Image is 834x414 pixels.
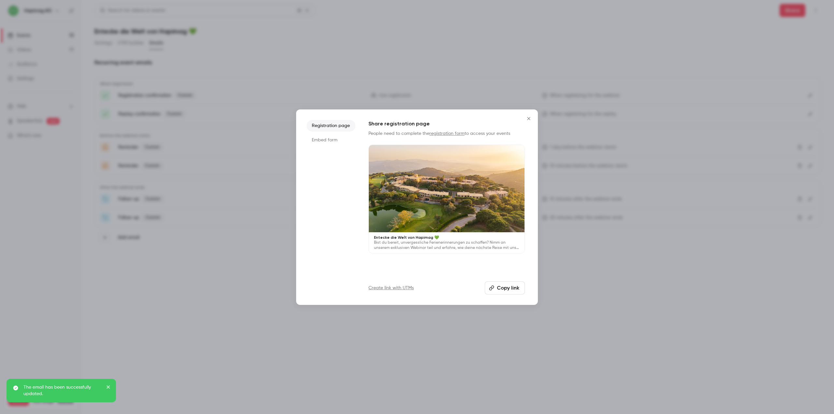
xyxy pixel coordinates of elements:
a: Entecke die Welt von Hapimag 💚Bist du bereit, unvergessliche Ferienerinnerungen zu schaffen? Nimm... [368,145,525,254]
a: Create link with UTMs [368,285,414,291]
button: Copy link [485,281,525,294]
p: The email has been successfully updated. [23,384,102,397]
button: Close [522,112,535,125]
p: People need to complete the to access your events [368,130,525,137]
h1: Share registration page [368,120,525,128]
button: close [106,384,111,392]
p: Entecke die Welt von Hapimag 💚 [374,235,519,240]
li: Embed form [307,134,355,146]
p: Bist du bereit, unvergessliche Ferienerinnerungen zu schaffen? Nimm an unserem exklusiven Webinar... [374,240,519,250]
a: registration form [429,131,465,136]
li: Registration page [307,120,355,132]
